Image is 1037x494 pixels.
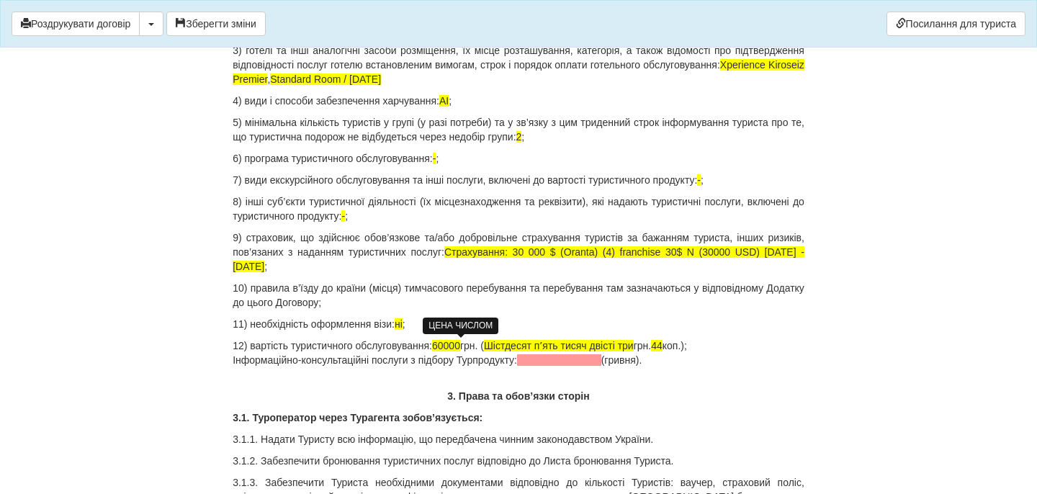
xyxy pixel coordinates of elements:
p: 3. Права та обов’язки сторін [233,389,804,403]
span: Страхування: 30 000 $ (Oranta) (4) franchise 30$ N (30000 USD) [DATE] - [DATE] [233,246,804,272]
p: 3.1.2. Забезпечити бронювання туристичних послуг відповідно до Листа бронювання Туриста. [233,454,804,468]
span: - [433,153,436,164]
span: 44 [651,340,663,351]
span: Шістдесят пʼять тисяч двісті три [484,340,634,351]
span: 60000 [432,340,460,351]
div: ЦЕНА ЧИСЛОМ [423,318,498,334]
span: - [697,174,701,186]
span: ні [395,318,403,330]
p: 4) види і способи забезпечення харчування: ; [233,94,804,108]
p: 6) програма туристичного обслуговування: ; [233,151,804,166]
span: Standard Room / [DATE] [270,73,381,85]
span: AI [439,95,449,107]
p: 9) страховик, що здійснює обов’язкове та/або добровільне страхування туристів за бажанням туриста... [233,230,804,274]
span: - [341,210,345,222]
p: 12) вартість туристичного обслуговування: грн. ( грн. коп.); Інформаційно-консультаційні послуги ... [233,338,804,367]
p: 11) необхідність оформлення візи: ; [233,317,804,331]
p: 8) інші суб’єкти туристичної діяльності (їх місцезнаходження та реквізити), які надають туристичн... [233,194,804,223]
p: 10) правила в’їзду до країни (місця) тимчасового перебування та перебування там зазначаються у ві... [233,281,804,310]
button: Зберегти зміни [166,12,266,36]
a: Посилання для туриста [886,12,1025,36]
p: 3) готелі та інші аналогічні засоби розміщення, їх місце розташування, категорія, а також відомос... [233,43,804,86]
p: 3.1.1. Надати Туристу всю інформацію, що передбачена чинним законодавством України. [233,432,804,446]
p: 5) мінімальна кількість туристів у групі (у разі потреби) та у зв’язку з цим триденний строк інфо... [233,115,804,144]
p: 7) види екскурсійного обслуговування та інші послуги, включені до вартості туристичного продукту: ; [233,173,804,187]
p: 3.1. Туроператор через Турагента зобов’язується: [233,410,804,425]
button: Роздрукувати договір [12,12,140,36]
span: 2 [516,131,522,143]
